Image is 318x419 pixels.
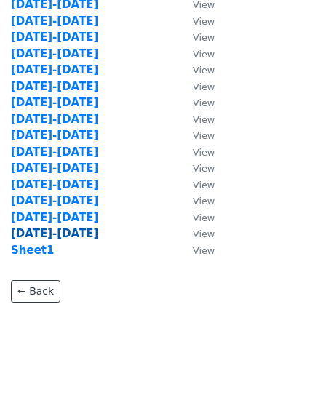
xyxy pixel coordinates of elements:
small: View [193,49,215,60]
a: [DATE]-[DATE] [11,161,98,175]
a: View [178,47,215,60]
small: View [193,212,215,223]
small: View [193,32,215,43]
a: View [178,113,215,126]
a: [DATE]-[DATE] [11,47,98,60]
a: View [178,96,215,109]
a: [DATE]-[DATE] [11,145,98,159]
a: View [178,194,215,207]
a: ← Back [11,280,60,303]
a: [DATE]-[DATE] [11,15,98,28]
a: [DATE]-[DATE] [11,96,98,109]
a: [DATE]-[DATE] [11,63,98,76]
a: View [178,80,215,93]
iframe: Chat Widget [245,349,318,419]
small: View [193,180,215,191]
small: View [193,65,215,76]
small: View [193,196,215,207]
a: [DATE]-[DATE] [11,194,98,207]
a: [DATE]-[DATE] [11,129,98,142]
a: Sheet1 [11,244,54,257]
a: View [178,161,215,175]
small: View [193,81,215,92]
small: View [193,16,215,27]
small: View [193,114,215,125]
a: View [178,31,215,44]
small: View [193,97,215,108]
small: View [193,130,215,141]
a: [DATE]-[DATE] [11,211,98,224]
a: View [178,178,215,191]
a: View [178,227,215,240]
small: View [193,228,215,239]
small: View [193,163,215,174]
a: [DATE]-[DATE] [11,80,98,93]
a: [DATE]-[DATE] [11,31,98,44]
a: View [178,15,215,28]
a: [DATE]-[DATE] [11,227,98,240]
a: View [178,129,215,142]
a: View [178,145,215,159]
a: View [178,63,215,76]
a: View [178,211,215,224]
small: View [193,245,215,256]
a: View [178,244,215,257]
small: View [193,147,215,158]
a: [DATE]-[DATE] [11,178,98,191]
a: [DATE]-[DATE] [11,113,98,126]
